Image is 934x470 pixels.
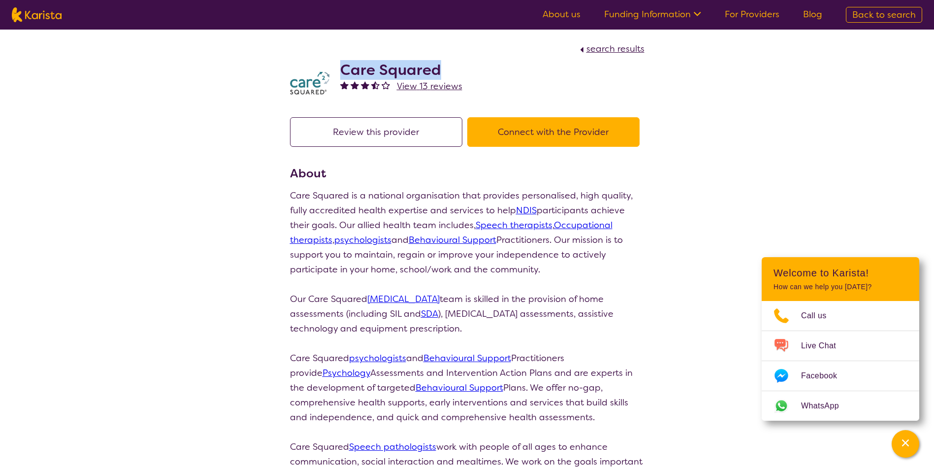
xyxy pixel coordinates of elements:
[801,338,848,353] span: Live Chat
[801,308,838,323] span: Call us
[421,308,438,320] a: SDA
[334,234,391,246] a: psychologists
[773,267,907,279] h2: Welcome to Karista!
[892,430,919,458] button: Channel Menu
[340,61,462,79] h2: Care Squared
[322,367,370,379] a: Psychology
[762,301,919,421] ul: Choose channel
[290,165,644,182] h3: About
[604,8,701,20] a: Funding Information
[803,8,822,20] a: Blog
[397,79,462,94] a: View 13 reviews
[762,257,919,421] div: Channel Menu
[290,72,329,95] img: watfhvlxxexrmzu5ckj6.png
[801,369,849,383] span: Facebook
[801,399,851,413] span: WhatsApp
[725,8,779,20] a: For Providers
[290,126,467,138] a: Review this provider
[361,81,369,89] img: fullstar
[416,382,503,394] a: Behavioural Support
[290,292,644,336] p: Our Care Squared team is skilled in the provision of home assessments (including SIL and ), [MEDI...
[586,43,644,55] span: search results
[852,9,916,21] span: Back to search
[516,204,537,216] a: NDIS
[467,126,644,138] a: Connect with the Provider
[543,8,580,20] a: About us
[382,81,390,89] img: emptystar
[409,234,496,246] a: Behavioural Support
[762,391,919,421] a: Web link opens in a new tab.
[371,81,380,89] img: halfstar
[467,117,640,147] button: Connect with the Provider
[340,81,349,89] img: fullstar
[397,80,462,92] span: View 13 reviews
[351,81,359,89] img: fullstar
[349,441,436,453] a: Speech pathologists
[290,188,644,277] p: Care Squared is a national organisation that provides personalised, high quality, fully accredite...
[12,7,62,22] img: Karista logo
[476,219,552,231] a: Speech therapists
[773,283,907,291] p: How can we help you [DATE]?
[367,293,440,305] a: [MEDICAL_DATA]
[290,117,462,147] button: Review this provider
[423,352,511,364] a: Behavioural Support
[578,43,644,55] a: search results
[290,351,644,425] p: Care Squared and Practitioners provide Assessments and Intervention Action Plans and are experts ...
[349,352,406,364] a: psychologists
[846,7,922,23] a: Back to search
